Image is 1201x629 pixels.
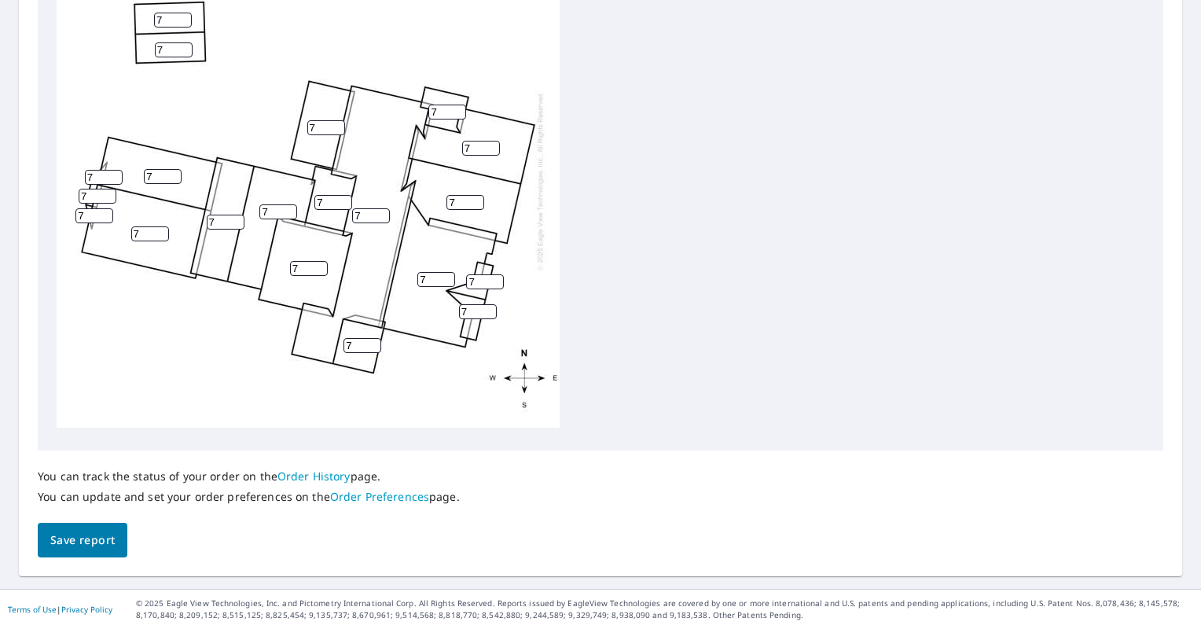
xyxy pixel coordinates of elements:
p: You can track the status of your order on the page. [38,469,460,484]
button: Save report [38,523,127,558]
a: Privacy Policy [61,604,112,615]
a: Terms of Use [8,604,57,615]
p: | [8,605,112,614]
a: Order Preferences [330,489,429,504]
p: © 2025 Eagle View Technologies, Inc. and Pictometry International Corp. All Rights Reserved. Repo... [136,598,1193,621]
a: Order History [277,469,351,484]
span: Save report [50,531,115,550]
p: You can update and set your order preferences on the page. [38,490,460,504]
